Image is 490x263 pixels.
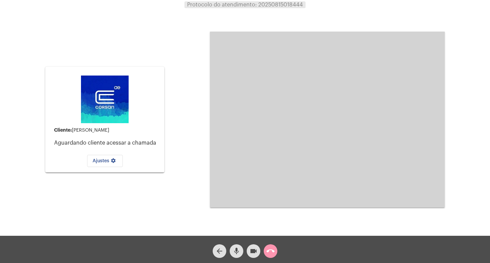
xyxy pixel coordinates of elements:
[54,140,159,146] p: Aguardando cliente acessar a chamada
[187,2,303,7] span: Protocolo do atendimento: 20250815018444
[81,76,129,123] img: d4669ae0-8c07-2337-4f67-34b0df7f5ae4.jpeg
[54,128,159,133] div: [PERSON_NAME]
[232,247,241,255] mat-icon: mic
[93,159,117,163] span: Ajustes
[215,247,224,255] mat-icon: arrow_back
[266,247,275,255] mat-icon: call_end
[249,247,258,255] mat-icon: videocam
[54,128,72,132] strong: Cliente:
[87,155,123,167] button: Ajustes
[109,158,117,166] mat-icon: settings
